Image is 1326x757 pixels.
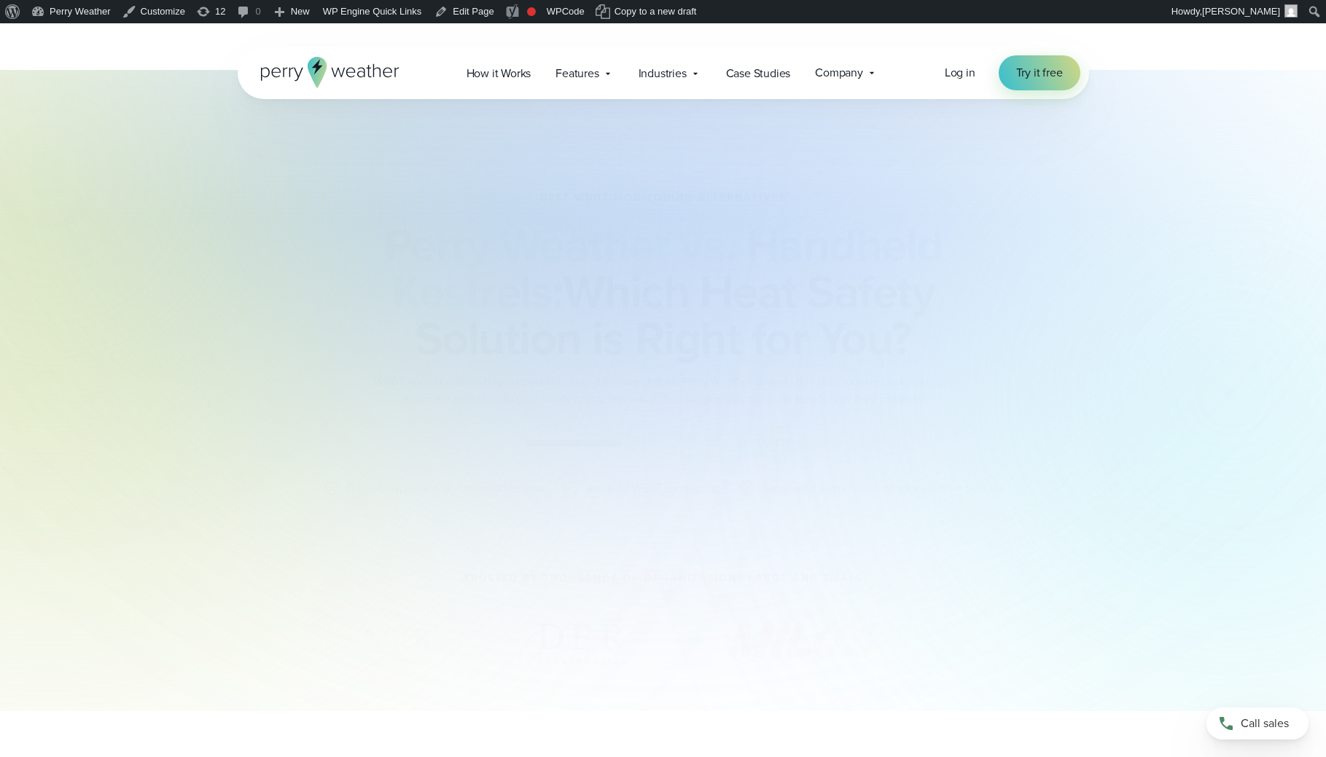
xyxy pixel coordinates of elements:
[454,58,544,88] a: How it Works
[999,55,1080,90] a: Try it free
[714,58,803,88] a: Case Studies
[945,64,975,82] a: Log in
[1206,707,1309,740] a: Call sales
[527,7,536,16] div: Needs improvement
[1202,6,1280,17] span: [PERSON_NAME]
[1016,64,1063,82] span: Try it free
[639,65,687,82] span: Industries
[1241,715,1289,732] span: Call sales
[555,65,598,82] span: Features
[945,64,975,81] span: Log in
[467,65,531,82] span: How it Works
[815,64,863,82] span: Company
[726,65,791,82] span: Case Studies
